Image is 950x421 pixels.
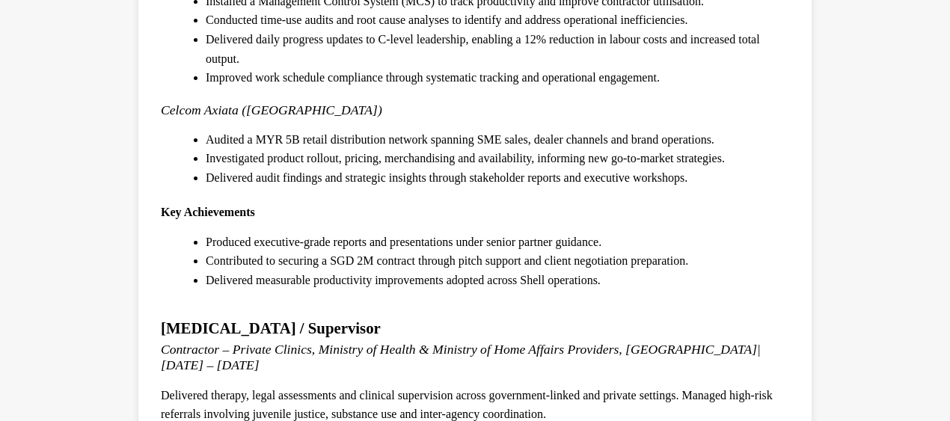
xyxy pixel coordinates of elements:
[206,149,789,168] li: Investigated product rollout, pricing, merchandising and availability, informing new go-to-market...
[206,68,789,87] li: Improved work schedule compliance through systematic tracking and operational engagement.
[161,342,789,373] h4: | [DATE] – [DATE]
[206,10,789,30] li: Conducted time-use audits and root cause analyses to identify and address operational inefficienc...
[161,342,757,357] span: Contractor – Private Clinics, Ministry of Health & Ministry of Home Affairs Providers, [GEOGRAPHI...
[206,30,789,68] li: Delivered daily progress updates to C-level leadership, enabling a 12% reduction in labour costs ...
[161,206,255,218] strong: Key Achievements
[206,271,789,290] li: Delivered measurable productivity improvements adopted across Shell operations.
[161,319,789,338] h3: [MEDICAL_DATA] / Supervisor
[206,251,789,271] li: Contributed to securing a SGD 2M contract through pitch support and client negotiation preparation.
[206,233,789,252] li: Produced executive-grade reports and presentations under senior partner guidance.
[206,130,789,150] li: Audited a MYR 5B retail distribution network spanning SME sales, dealer channels and brand operat...
[161,102,789,118] h4: Celcom Axiata ([GEOGRAPHIC_DATA])
[206,168,789,188] li: Delivered audit findings and strategic insights through stakeholder reports and executive workshops.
